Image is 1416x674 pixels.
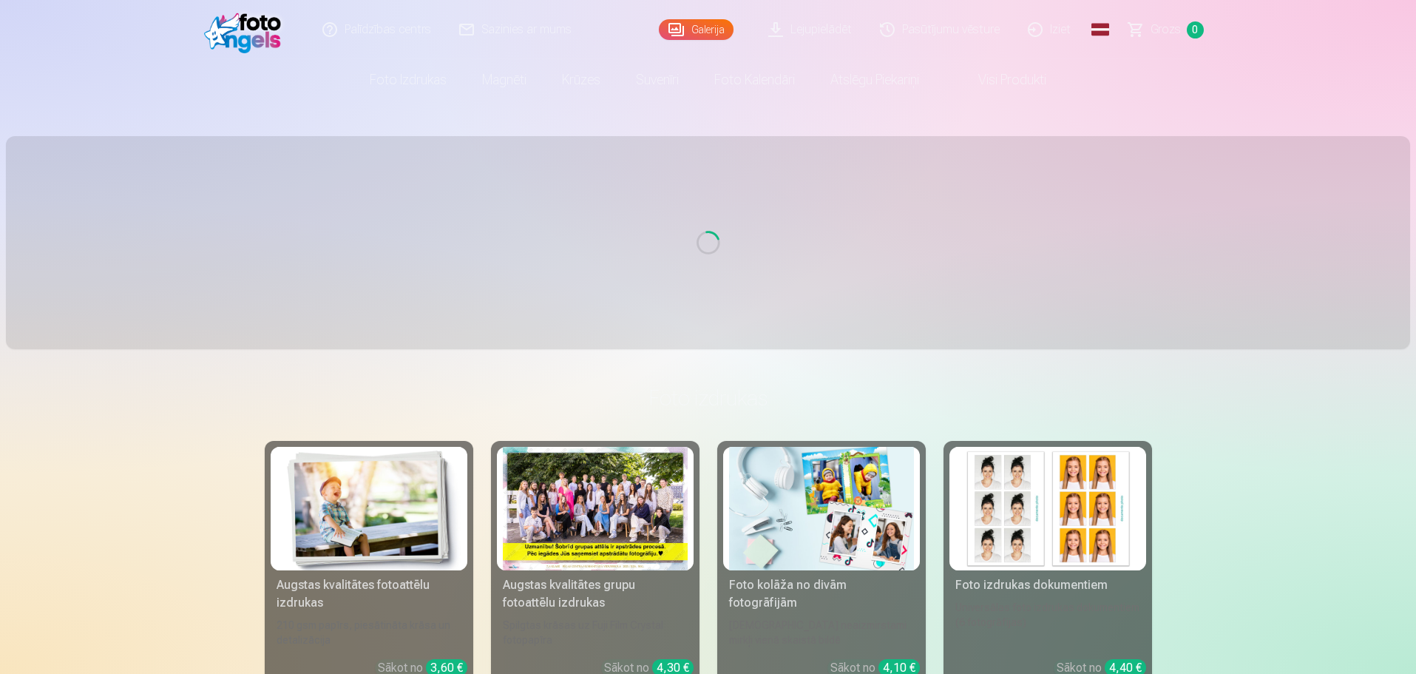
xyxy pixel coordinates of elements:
[729,447,914,570] img: Foto kolāža no divām fotogrāfijām
[937,59,1064,101] a: Visi produkti
[659,19,734,40] a: Galerija
[277,447,461,570] img: Augstas kvalitātes fotoattēlu izdrukas
[277,385,1140,411] h3: Foto izdrukas
[497,618,694,647] div: Spilgtas krāsas uz Fuji Film Crystal fotopapīra
[697,59,813,101] a: Foto kalendāri
[813,59,937,101] a: Atslēgu piekariņi
[949,600,1146,647] div: Universālas foto izdrukas dokumentiem (6 fotogrāfijas)
[955,447,1140,570] img: Foto izdrukas dokumentiem
[1151,21,1181,38] span: Grozs
[271,576,467,612] div: Augstas kvalitātes fotoattēlu izdrukas
[544,59,618,101] a: Krūzes
[497,576,694,612] div: Augstas kvalitātes grupu fotoattēlu izdrukas
[723,618,920,647] div: [DEMOGRAPHIC_DATA] neaizmirstami mirkļi vienā skaistā bildē
[618,59,697,101] a: Suvenīri
[464,59,544,101] a: Magnēti
[1187,21,1204,38] span: 0
[271,618,467,647] div: 210 gsm papīrs, piesātināta krāsa un detalizācija
[723,576,920,612] div: Foto kolāža no divām fotogrāfijām
[352,59,464,101] a: Foto izdrukas
[204,6,289,53] img: /fa1
[949,576,1146,594] div: Foto izdrukas dokumentiem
